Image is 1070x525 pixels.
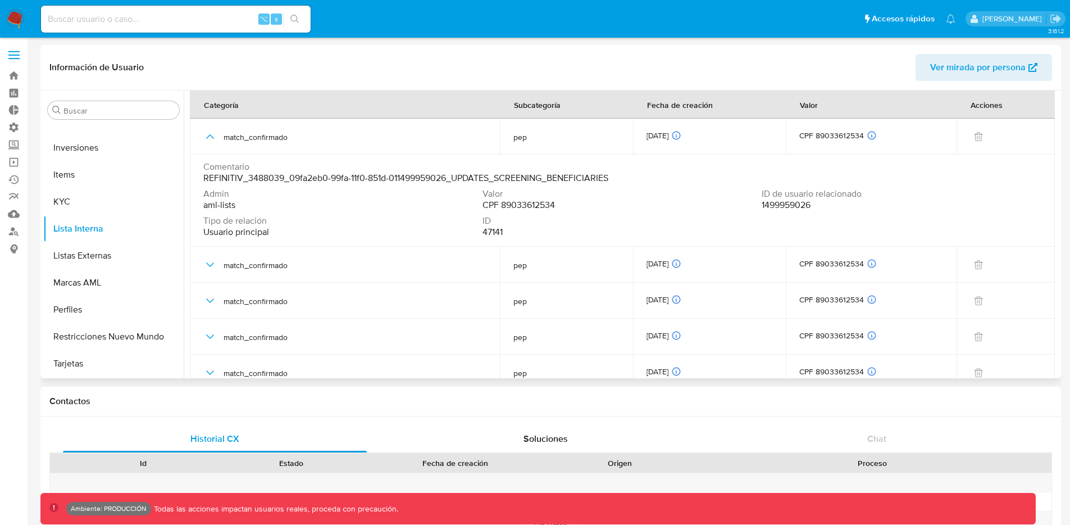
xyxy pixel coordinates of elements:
div: Fecha de creación [373,458,538,469]
span: Soluciones [523,432,568,445]
span: Historial CX [190,432,239,445]
input: Buscar usuario o caso... [41,12,311,26]
button: Listas Externas [43,242,184,269]
button: search-icon [283,11,306,27]
span: s [275,13,278,24]
p: joaquin.galliano@mercadolibre.com [982,13,1046,24]
span: Ver mirada por persona [930,54,1026,81]
div: Proceso [702,458,1044,469]
button: Tarjetas [43,350,184,377]
span: ⌥ [259,13,268,24]
button: Buscar [52,106,61,115]
span: Chat [867,432,886,445]
div: Origen [554,458,686,469]
h1: Contactos [49,396,1052,407]
button: Ver mirada por persona [916,54,1052,81]
button: KYC [43,188,184,215]
button: Items [43,161,184,188]
div: Estado [225,458,357,469]
h1: Información de Usuario [49,62,144,73]
a: Notificaciones [946,14,955,24]
a: Salir [1050,13,1062,25]
div: Id [78,458,210,469]
span: Accesos rápidos [872,13,935,25]
p: Todas las acciones impactan usuarios reales, proceda con precaución. [151,504,398,514]
p: Ambiente: PRODUCCIÓN [71,506,147,511]
button: Perfiles [43,296,184,323]
button: Marcas AML [43,269,184,296]
button: Inversiones [43,134,184,161]
button: Restricciones Nuevo Mundo [43,323,184,350]
input: Buscar [63,106,175,116]
button: Lista Interna [43,215,184,242]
